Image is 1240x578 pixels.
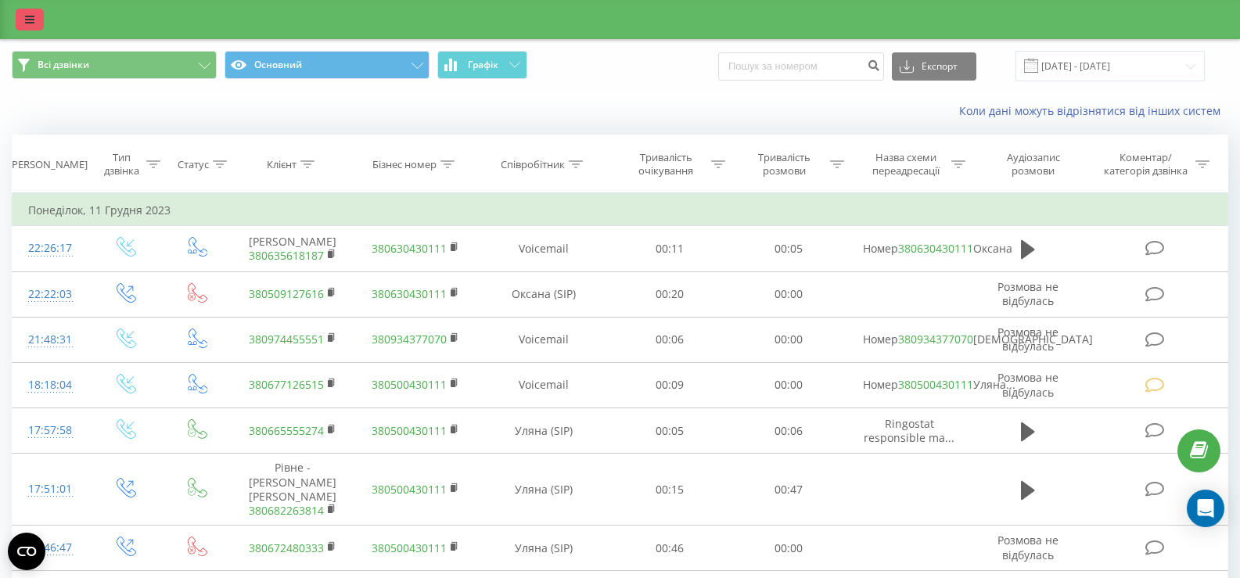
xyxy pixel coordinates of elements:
div: Тип дзвінка [102,151,142,178]
div: 21:48:31 [28,325,73,355]
span: Ringostat responsible ma... [864,416,954,445]
div: Назва схеми переадресації [864,151,947,178]
td: Номер [DEMOGRAPHIC_DATA] [847,317,971,362]
a: 380500430111 [898,377,973,392]
a: 380509127616 [249,286,324,301]
div: Аудіозапис розмови [985,151,1081,178]
td: Уляна (SIP) [477,408,610,454]
td: [PERSON_NAME] [231,226,354,271]
div: 17:57:58 [28,415,73,446]
a: 380665555274 [249,423,324,438]
div: 22:26:17 [28,233,73,264]
div: Статус [178,158,209,171]
button: Основний [225,51,430,79]
button: Експорт [892,52,976,81]
div: 18:18:04 [28,370,73,400]
a: Коли дані можуть відрізнятися вiд інших систем [959,103,1228,118]
td: 00:00 [729,526,848,571]
td: 00:00 [729,317,848,362]
a: 380500430111 [372,423,447,438]
td: Оксана (SIP) [477,271,610,317]
span: Графік [468,59,498,70]
a: 380500430111 [372,377,447,392]
a: 380630430111 [372,286,447,301]
td: 00:06 [610,317,729,362]
td: 00:00 [729,271,848,317]
td: Понеділок, 11 Грудня 2023 [13,195,1228,226]
td: Номер Оксана [847,226,971,271]
a: 380677126515 [249,377,324,392]
span: Номер Уляна... [863,377,1015,392]
button: Open CMP widget [8,533,45,570]
a: 380934377070 [372,332,447,346]
td: 00:00 [729,362,848,407]
div: Бізнес номер [372,158,437,171]
td: Voicemail [477,317,610,362]
div: Коментар/категорія дзвінка [1100,151,1191,178]
div: Тривалість розмови [743,151,826,178]
input: Пошук за номером [718,52,884,81]
div: Співробітник [501,158,565,171]
span: Розмова не відбулась [997,279,1058,308]
div: Клієнт [267,158,297,171]
span: Розмова не відбулась [997,533,1058,562]
td: Уляна (SIP) [477,526,610,571]
a: 380682263814 [249,503,324,518]
a: 380500430111 [372,540,447,555]
td: Уляна (SIP) [477,454,610,526]
a: 380934377070 [898,332,973,346]
a: 380672480333 [249,540,324,555]
button: Графік [437,51,527,79]
td: 00:47 [729,454,848,526]
button: Всі дзвінки [12,51,217,79]
div: 17:51:01 [28,474,73,504]
td: Voicemail [477,226,610,271]
td: 00:46 [610,526,729,571]
span: Всі дзвінки [38,59,89,71]
td: Voicemail [477,362,610,407]
td: 00:09 [610,362,729,407]
td: 00:05 [729,226,848,271]
div: Open Intercom Messenger [1187,490,1224,527]
td: 00:11 [610,226,729,271]
a: 380500430111 [372,482,447,497]
a: 380630430111 [372,241,447,256]
a: 380630430111 [898,241,973,256]
td: Рівне - [PERSON_NAME] [PERSON_NAME] [231,454,354,526]
span: Розмова не відбулась [997,370,1058,399]
td: 00:05 [610,408,729,454]
span: Розмова не відбулась [997,325,1058,354]
td: 00:06 [729,408,848,454]
td: 00:15 [610,454,729,526]
div: 17:46:47 [28,533,73,563]
td: 00:20 [610,271,729,317]
a: 380974455551 [249,332,324,346]
div: Тривалість очікування [624,151,707,178]
div: 22:22:03 [28,279,73,310]
a: 380635618187 [249,248,324,263]
div: [PERSON_NAME] [9,158,88,171]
